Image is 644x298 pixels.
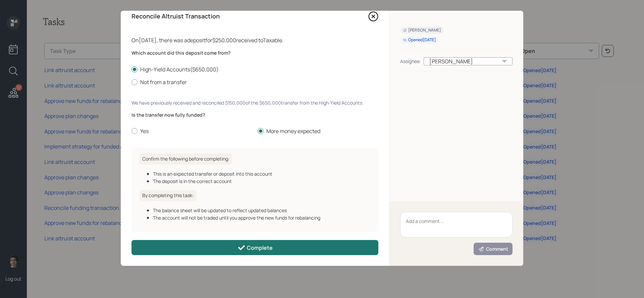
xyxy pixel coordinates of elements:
[474,243,513,255] button: Comment
[153,178,370,185] div: The deposit is in the correct account
[153,214,370,221] div: The account will not be traded until you approve the new funds for rebalancing
[131,78,378,86] label: Not from a transfer
[403,27,441,33] div: [PERSON_NAME]
[140,190,196,201] h6: By completing this task:
[424,57,513,65] div: [PERSON_NAME]
[131,50,378,56] label: Which account did this deposit come from?
[131,127,252,135] label: Yes
[153,170,370,177] div: This is an expected transfer or deposit into this account
[140,154,232,165] h6: Confirm the following before completing:
[131,99,378,106] div: We have previously received and reconciled $150,000 of the $650,000 transfer from the High-Yield ...
[400,58,421,65] div: Assignee:
[153,207,370,214] div: The balance sheet will be updated to reflect updated balances
[258,127,378,135] label: More money expected
[131,36,378,44] div: On [DATE] , there was a deposit for $250,000 received to Taxable .
[131,112,378,118] label: Is the transfer now fully funded?
[131,240,378,255] button: Complete
[131,66,378,73] label: High-Yield Accounts ( $650,000 )
[131,13,220,20] h4: Reconcile Altruist Transaction
[237,244,273,252] div: Complete
[403,37,436,43] div: Opened [DATE]
[478,246,508,252] div: Comment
